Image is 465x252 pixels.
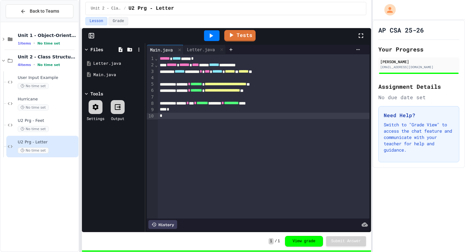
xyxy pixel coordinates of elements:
div: Main.java [147,46,176,53]
span: No time set [18,105,49,111]
span: • [34,62,35,67]
div: [PERSON_NAME] [380,59,457,64]
div: Letter.java [93,60,143,67]
span: Hurricane [18,97,77,102]
span: No time set [18,126,49,132]
div: 5 [147,81,155,87]
button: Submit Answer [326,236,366,246]
div: Letter.java [184,46,218,53]
span: 1 [278,239,280,244]
span: Fold line [155,56,158,61]
span: No time set [37,63,60,67]
span: No time set [18,83,49,89]
span: Back to Teams [30,8,59,15]
div: 2 [147,62,155,68]
div: Files [90,46,103,53]
div: 10 [147,113,155,119]
button: Lesson [85,17,107,25]
span: U2 Prg - Letter [18,140,77,145]
h3: Need Help? [384,111,454,119]
span: Unit 2 - Class Structure and Design [18,54,77,60]
div: My Account [378,3,397,17]
div: Main.java [93,72,143,78]
div: 1 [147,56,155,62]
div: 4 [147,75,155,81]
span: Fold line [155,63,158,68]
button: View grade [285,236,323,247]
span: 4 items [18,63,31,67]
p: Switch to "Grade View" to access the chat feature and communicate with your teacher for help and ... [384,122,454,153]
div: History [148,220,177,229]
span: No time set [37,41,60,45]
button: Back to Teams [6,4,73,18]
a: Tests [224,30,256,41]
div: [EMAIL_ADDRESS][DOMAIN_NAME] [380,65,457,69]
div: 7 [147,94,155,100]
button: Grade [108,17,128,25]
div: 8 [147,100,155,107]
span: / [275,239,277,244]
span: 1 [269,238,273,244]
div: 6 [147,87,155,94]
span: User Input Example [18,75,77,81]
div: Letter.java [184,45,226,54]
span: Submit Answer [331,239,361,244]
h2: Your Progress [378,45,459,54]
div: Settings [87,116,104,121]
div: 9 [147,107,155,113]
span: Unit 2 - Class Structure and Design [91,6,121,11]
div: Tools [90,90,103,97]
h1: AP CSA 25-26 [378,26,424,34]
span: / [124,6,126,11]
span: No time set [18,147,49,153]
div: 3 [147,69,155,75]
span: Unit 1 - Object-Oriented Programming [18,33,77,38]
div: Main.java [147,45,184,54]
span: • [34,41,35,46]
h2: Assignment Details [378,82,459,91]
span: U2 Prg - Letter [128,5,174,12]
span: 1 items [18,41,31,45]
span: U2 Prg - Feet [18,118,77,123]
div: No due date set [378,93,459,101]
div: Output [111,116,124,121]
